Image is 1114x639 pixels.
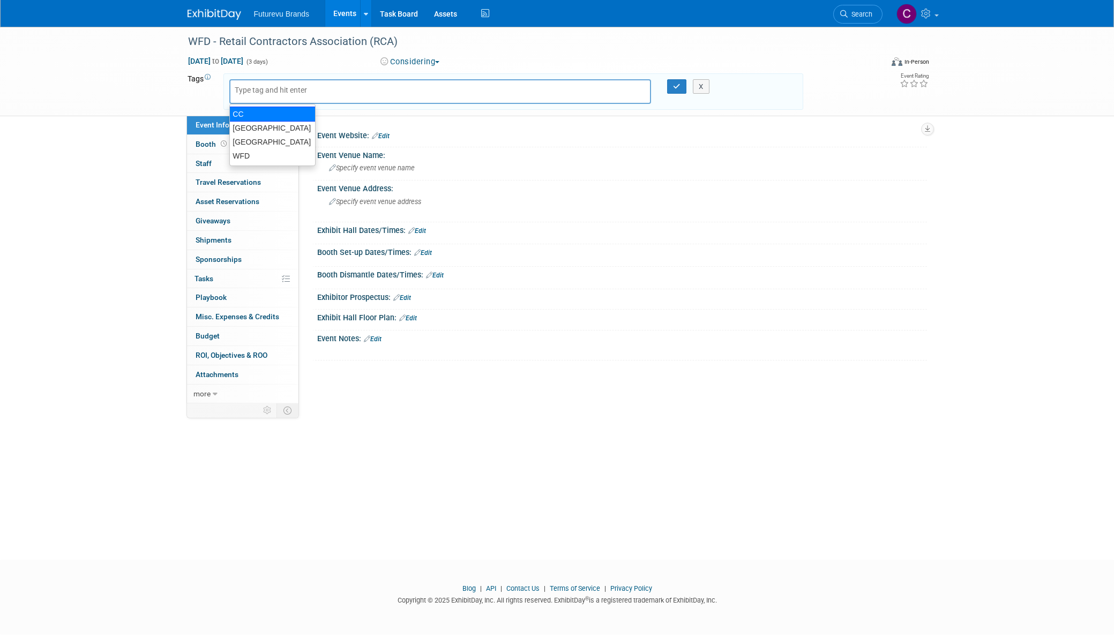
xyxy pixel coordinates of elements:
[276,403,298,417] td: Toggle Event Tabs
[892,57,902,66] img: Format-Inperson.png
[317,330,927,344] div: Event Notes:
[196,178,261,186] span: Travel Reservations
[317,267,927,281] div: Booth Dismantle Dates/Times:
[377,56,444,67] button: Considering
[188,73,214,110] td: Tags
[896,4,917,24] img: CHERYL CLOWES
[187,173,298,192] a: Travel Reservations
[329,164,415,172] span: Specify event venue name
[317,147,927,161] div: Event Venue Name:
[196,293,227,302] span: Playbook
[187,116,298,134] a: Event Information
[230,135,315,149] div: [GEOGRAPHIC_DATA]
[196,121,256,129] span: Event Information
[187,365,298,384] a: Attachments
[187,346,298,365] a: ROI, Objectives & ROO
[187,231,298,250] a: Shipments
[196,332,220,340] span: Budget
[254,10,310,18] span: Futurevu Brands
[602,584,609,592] span: |
[833,5,883,24] a: Search
[230,149,315,163] div: WFD
[393,294,411,302] a: Edit
[219,140,229,148] span: Booth not reserved yet
[477,584,484,592] span: |
[364,335,382,343] a: Edit
[187,327,298,345] a: Budget
[258,403,277,417] td: Personalize Event Tab Strip
[187,269,298,288] a: Tasks
[235,85,320,95] input: Type tag and hit enter
[408,227,426,235] a: Edit
[610,584,652,592] a: Privacy Policy
[414,249,432,257] a: Edit
[193,389,211,398] span: more
[187,154,298,173] a: Staff
[196,351,267,359] span: ROI, Objectives & ROO
[211,57,221,65] span: to
[550,584,600,592] a: Terms of Service
[229,107,316,122] div: CC
[187,135,298,154] a: Booth
[819,56,930,72] div: Event Format
[187,307,298,326] a: Misc. Expenses & Credits
[498,584,505,592] span: |
[196,255,242,264] span: Sponsorships
[196,312,279,321] span: Misc. Expenses & Credits
[195,274,213,283] span: Tasks
[372,132,390,140] a: Edit
[187,385,298,403] a: more
[317,289,927,303] div: Exhibitor Prospectus:
[329,198,421,206] span: Specify event venue address
[184,32,866,51] div: WFD - Retail Contractors Association (RCA)
[187,192,298,211] a: Asset Reservations
[188,9,241,20] img: ExhibitDay
[196,216,230,225] span: Giveaways
[486,584,496,592] a: API
[187,250,298,269] a: Sponsorships
[187,212,298,230] a: Giveaways
[399,314,417,322] a: Edit
[848,10,872,18] span: Search
[693,79,709,94] button: X
[317,127,927,141] div: Event Website:
[506,584,540,592] a: Contact Us
[900,73,929,79] div: Event Rating
[462,584,476,592] a: Blog
[196,370,238,379] span: Attachments
[196,159,212,168] span: Staff
[196,236,231,244] span: Shipments
[188,56,244,66] span: [DATE] [DATE]
[187,288,298,307] a: Playbook
[196,140,229,148] span: Booth
[426,272,444,279] a: Edit
[196,197,259,206] span: Asset Reservations
[317,310,927,324] div: Exhibit Hall Floor Plan:
[585,596,589,602] sup: ®
[904,58,929,66] div: In-Person
[317,181,927,194] div: Event Venue Address:
[317,222,927,236] div: Exhibit Hall Dates/Times:
[317,244,927,258] div: Booth Set-up Dates/Times:
[230,121,315,135] div: [GEOGRAPHIC_DATA]
[245,58,268,65] span: (3 days)
[541,584,548,592] span: |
